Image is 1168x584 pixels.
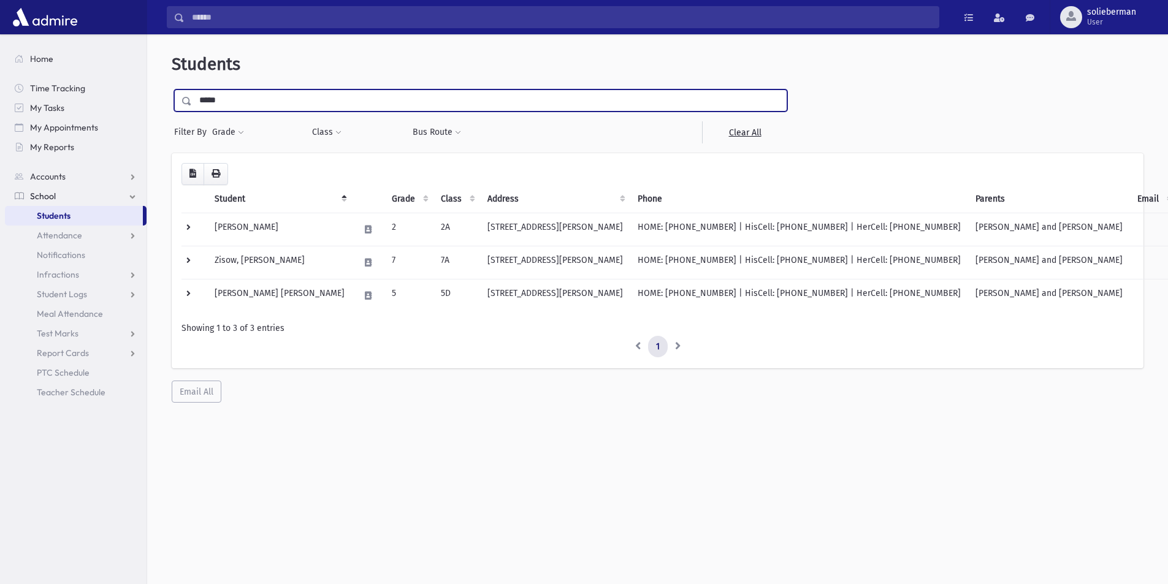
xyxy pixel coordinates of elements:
td: Zisow, [PERSON_NAME] [207,246,352,279]
span: Student Logs [37,289,87,300]
span: Accounts [30,171,66,182]
td: [PERSON_NAME] and [PERSON_NAME] [968,279,1130,312]
span: Test Marks [37,328,78,339]
td: 2 [384,213,433,246]
a: Accounts [5,167,147,186]
th: Phone [630,185,968,213]
a: My Tasks [5,98,147,118]
th: Address: activate to sort column ascending [480,185,630,213]
a: My Reports [5,137,147,157]
td: HOME: [PHONE_NUMBER] | HisCell: [PHONE_NUMBER] | HerCell: [PHONE_NUMBER] [630,279,968,312]
span: User [1087,17,1136,27]
button: Email All [172,381,221,403]
a: Teacher Schedule [5,382,147,402]
td: [PERSON_NAME] and [PERSON_NAME] [968,213,1130,246]
a: Notifications [5,245,147,265]
td: [STREET_ADDRESS][PERSON_NAME] [480,279,630,312]
a: Students [5,206,143,226]
button: Bus Route [412,121,462,143]
span: My Reports [30,142,74,153]
a: PTC Schedule [5,363,147,382]
span: Home [30,53,53,64]
button: Grade [212,121,245,143]
span: solieberman [1087,7,1136,17]
th: Student: activate to sort column descending [207,185,352,213]
input: Search [185,6,939,28]
td: 2A [433,213,480,246]
td: HOME: [PHONE_NUMBER] | HisCell: [PHONE_NUMBER] | HerCell: [PHONE_NUMBER] [630,213,968,246]
a: Clear All [702,121,787,143]
span: Report Cards [37,347,89,358]
th: Grade: activate to sort column ascending [384,185,433,213]
th: Class: activate to sort column ascending [433,185,480,213]
a: Home [5,49,147,69]
td: [PERSON_NAME] [207,213,352,246]
td: HOME: [PHONE_NUMBER] | HisCell: [PHONE_NUMBER] | HerCell: [PHONE_NUMBER] [630,246,968,279]
span: Attendance [37,230,82,241]
a: Test Marks [5,324,147,343]
a: Report Cards [5,343,147,363]
span: Filter By [174,126,212,138]
button: Class [311,121,342,143]
td: 5 [384,279,433,312]
span: My Tasks [30,102,64,113]
td: 7A [433,246,480,279]
span: My Appointments [30,122,98,133]
th: Parents [968,185,1130,213]
td: 5D [433,279,480,312]
span: Students [37,210,71,221]
a: Time Tracking [5,78,147,98]
td: [PERSON_NAME] and [PERSON_NAME] [968,246,1130,279]
td: [STREET_ADDRESS][PERSON_NAME] [480,213,630,246]
span: Meal Attendance [37,308,103,319]
td: [STREET_ADDRESS][PERSON_NAME] [480,246,630,279]
td: 7 [384,246,433,279]
a: 1 [648,336,668,358]
button: Print [204,163,228,185]
img: AdmirePro [10,5,80,29]
span: Time Tracking [30,83,85,94]
a: My Appointments [5,118,147,137]
a: Infractions [5,265,147,284]
a: Meal Attendance [5,304,147,324]
span: Teacher Schedule [37,387,105,398]
a: Attendance [5,226,147,245]
a: Student Logs [5,284,147,304]
button: CSV [181,163,204,185]
span: Notifications [37,249,85,260]
span: Students [172,54,240,74]
span: School [30,191,56,202]
span: PTC Schedule [37,367,90,378]
span: Infractions [37,269,79,280]
div: Showing 1 to 3 of 3 entries [181,322,1134,335]
td: [PERSON_NAME] [PERSON_NAME] [207,279,352,312]
a: School [5,186,147,206]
